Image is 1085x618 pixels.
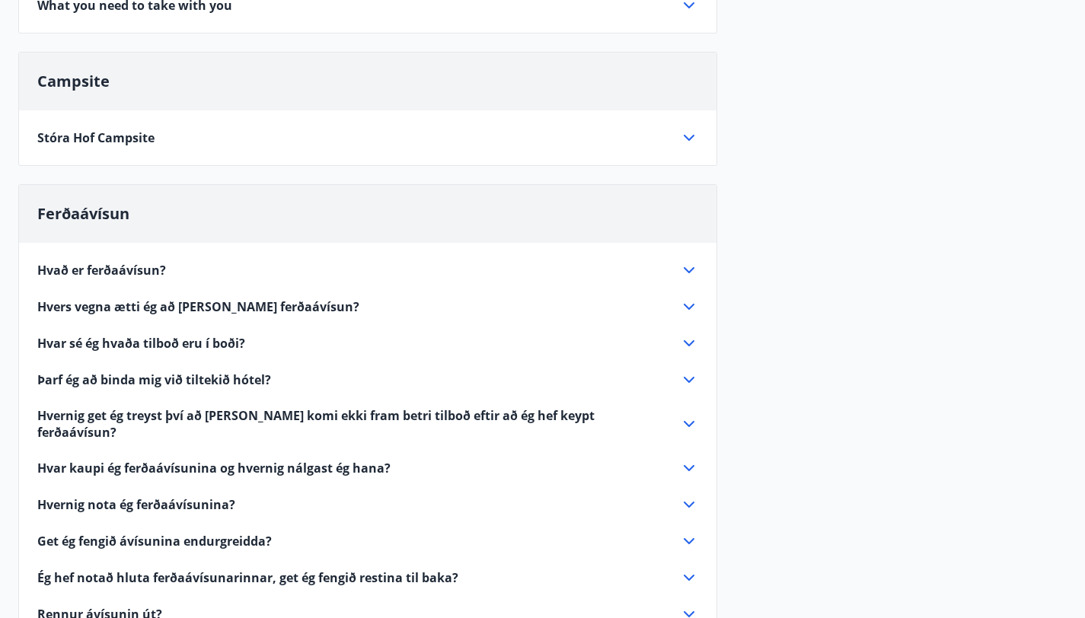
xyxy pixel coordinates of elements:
div: Hvers vegna ætti ég að [PERSON_NAME] ferðaávísun? [37,298,698,316]
span: Hvar sé ég hvaða tilboð eru í boði? [37,335,245,352]
div: Hvar kaupi ég ferðaávísunina og hvernig nálgast ég hana? [37,459,698,477]
div: Hvar sé ég hvaða tilboð eru í boði? [37,334,698,352]
div: Hvernig nota ég ferðaávísunina? [37,495,698,514]
span: Hvers vegna ætti ég að [PERSON_NAME] ferðaávísun? [37,298,359,315]
div: Þarf ég að binda mig við tiltekið hótel? [37,371,698,389]
span: Stóra Hof Campsite [37,129,155,146]
div: Get ég fengið ávísunina endurgreidda? [37,532,698,550]
span: Þarf ég að binda mig við tiltekið hótel? [37,371,271,388]
div: Ég hef notað hluta ferðaávísunarinnar, get ég fengið restina til baka? [37,569,698,587]
span: Get ég fengið ávísunina endurgreidda? [37,533,272,550]
span: Hvernig nota ég ferðaávísunina? [37,496,235,513]
span: Ég hef notað hluta ferðaávísunarinnar, get ég fengið restina til baka? [37,569,458,586]
span: Hvað er ferðaávísun? [37,262,166,279]
div: Hvernig get ég treyst því að [PERSON_NAME] komi ekki fram betri tilboð eftir að ég hef keypt ferð... [37,407,698,441]
span: Hvar kaupi ég ferðaávísunina og hvernig nálgast ég hana? [37,460,391,476]
span: Ferðaávísun [37,203,129,224]
span: Campsite [37,71,110,91]
span: Hvernig get ég treyst því að [PERSON_NAME] komi ekki fram betri tilboð eftir að ég hef keypt ferð... [37,407,662,441]
div: Hvað er ferðaávísun? [37,261,698,279]
div: Stóra Hof Campsite [37,129,698,147]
